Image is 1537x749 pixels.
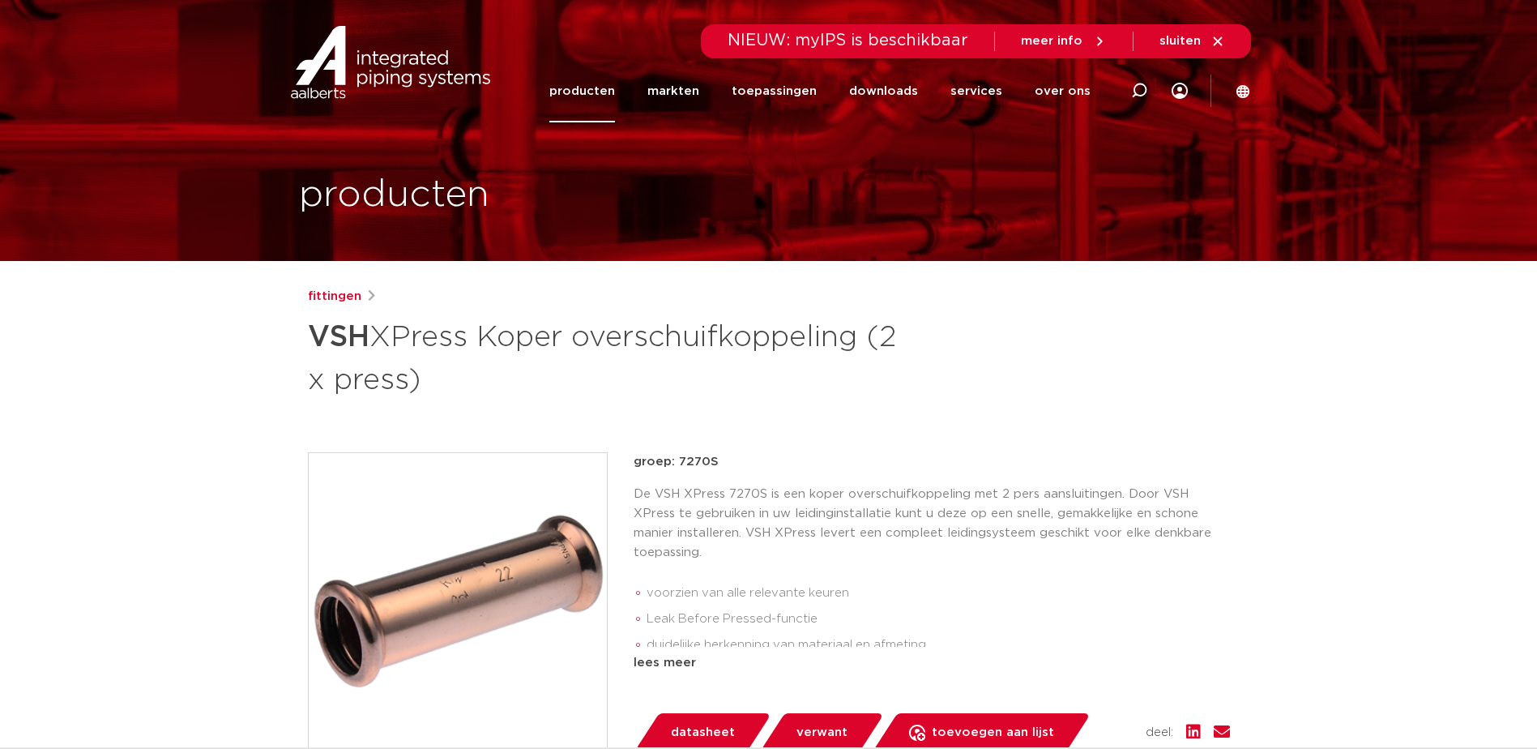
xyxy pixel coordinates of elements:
[308,323,369,352] strong: VSH
[1146,723,1173,743] span: deel:
[728,32,968,49] span: NIEUW: myIPS is beschikbaar
[634,485,1230,563] p: De VSH XPress 7270S is een koper overschuifkoppeling met 2 pers aansluitingen. Door VSH XPress te...
[950,60,1002,122] a: services
[1159,35,1201,47] span: sluiten
[1035,60,1091,122] a: over ons
[671,720,735,746] span: datasheet
[849,60,918,122] a: downloads
[299,169,489,221] h1: producten
[634,653,1230,673] div: lees meer
[732,60,817,122] a: toepassingen
[549,60,615,122] a: producten
[308,287,361,306] a: fittingen
[1159,34,1225,49] a: sluiten
[647,632,1230,658] li: duidelijke herkenning van materiaal en afmeting
[647,580,1230,606] li: voorzien van alle relevante keuren
[308,313,916,400] h1: XPress Koper overschuifkoppeling (2 x press)
[634,452,1230,472] p: groep: 7270S
[932,720,1054,746] span: toevoegen aan lijst
[647,606,1230,632] li: Leak Before Pressed-functie
[1021,35,1082,47] span: meer info
[647,60,699,122] a: markten
[796,720,847,746] span: verwant
[1021,34,1107,49] a: meer info
[549,60,1091,122] nav: Menu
